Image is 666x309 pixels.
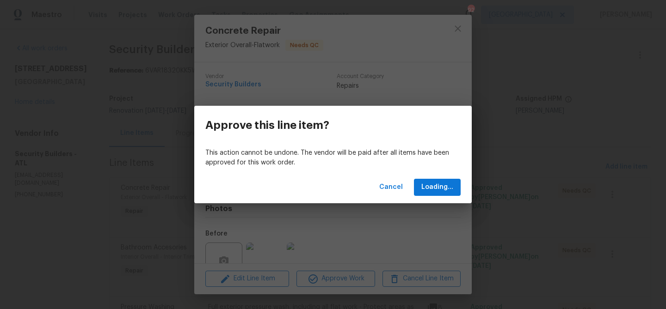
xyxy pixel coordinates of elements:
[205,119,329,132] h3: Approve this line item?
[421,182,453,193] span: Loading...
[205,148,461,168] p: This action cannot be undone. The vendor will be paid after all items have been approved for this...
[379,182,403,193] span: Cancel
[414,179,461,196] button: Loading...
[376,179,407,196] button: Cancel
